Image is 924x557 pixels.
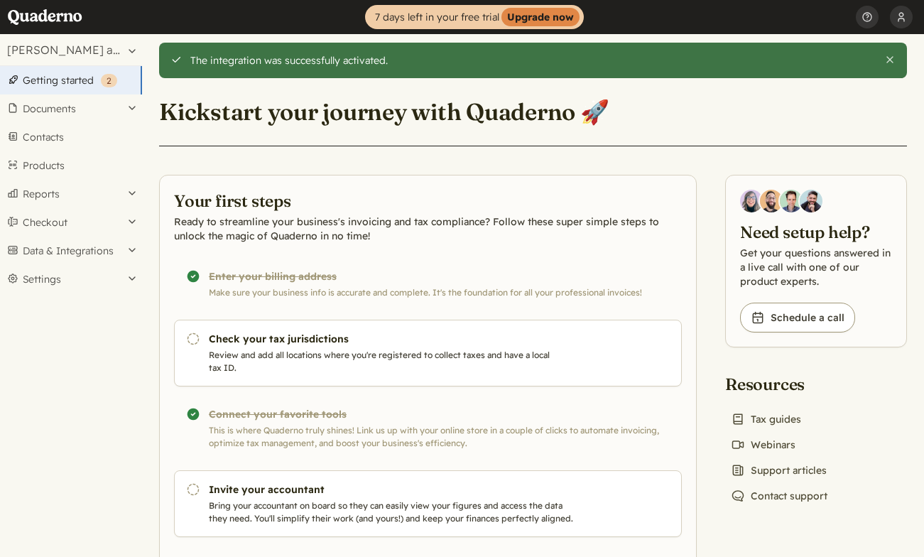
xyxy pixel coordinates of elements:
h2: Your first steps [174,190,682,212]
a: 7 days left in your free trialUpgrade now [365,5,584,29]
a: Tax guides [725,409,807,429]
a: Invite your accountant Bring your accountant on board so they can easily view your figures and ac... [174,470,682,537]
span: 2 [107,75,112,86]
img: Diana Carrasco, Account Executive at Quaderno [740,190,763,212]
img: Ivo Oltmans, Business Developer at Quaderno [780,190,803,212]
p: Get your questions answered in a live call with one of our product experts. [740,246,892,288]
a: Contact support [725,486,833,506]
a: Schedule a call [740,303,855,332]
a: Check your tax jurisdictions Review and add all locations where you're registered to collect taxe... [174,320,682,386]
div: The integration was successfully activated. [190,54,874,67]
a: Webinars [725,435,801,455]
button: Close this alert [884,54,896,65]
h2: Need setup help? [740,221,892,243]
h1: Kickstart your journey with Quaderno 🚀 [159,97,609,126]
h3: Invite your accountant [209,482,575,497]
img: Jairo Fumero, Account Executive at Quaderno [760,190,783,212]
strong: Upgrade now [501,8,580,26]
p: Review and add all locations where you're registered to collect taxes and have a local tax ID. [209,349,575,374]
p: Bring your accountant on board so they can easily view your figures and access the data they need... [209,499,575,525]
h3: Check your tax jurisdictions [209,332,575,346]
img: Javier Rubio, DevRel at Quaderno [800,190,822,212]
h2: Resources [725,373,833,395]
a: Support articles [725,460,832,480]
p: Ready to streamline your business's invoicing and tax compliance? Follow these super simple steps... [174,215,682,243]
